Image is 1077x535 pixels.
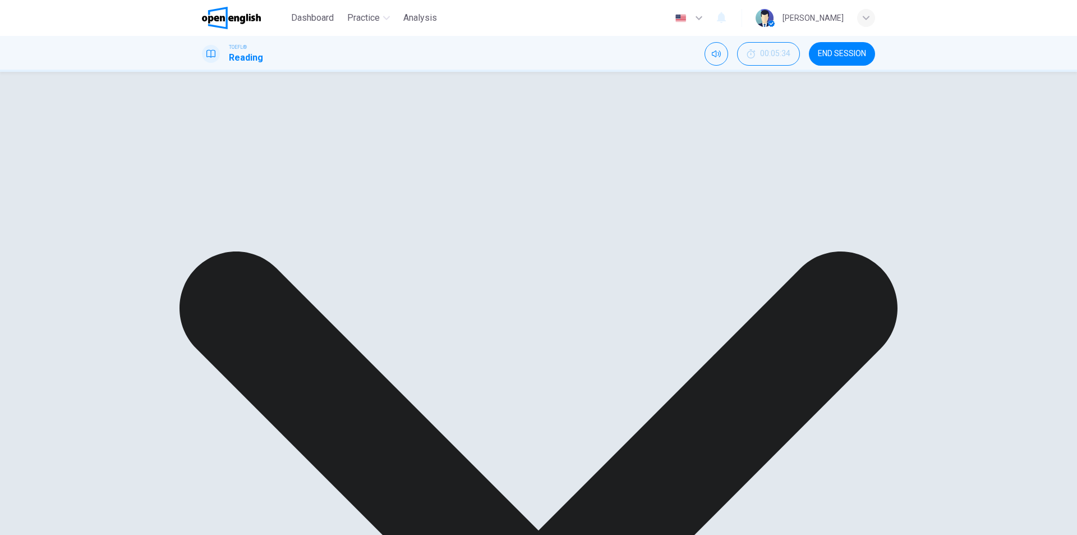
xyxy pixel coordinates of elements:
span: TOEFL® [229,43,247,51]
span: Analysis [403,11,437,25]
span: Dashboard [291,11,334,25]
h1: Reading [229,51,263,65]
div: [PERSON_NAME] [783,11,844,25]
img: OpenEnglish logo [202,7,261,29]
span: END SESSION [818,49,866,58]
span: 00:05:34 [760,49,790,58]
div: Mute [705,42,728,66]
button: 00:05:34 [737,42,800,66]
button: Practice [343,8,394,28]
img: Profile picture [756,9,774,27]
button: Analysis [399,8,441,28]
div: Hide [737,42,800,66]
span: Practice [347,11,380,25]
button: Dashboard [287,8,338,28]
button: END SESSION [809,42,875,66]
a: OpenEnglish logo [202,7,287,29]
img: en [674,14,688,22]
